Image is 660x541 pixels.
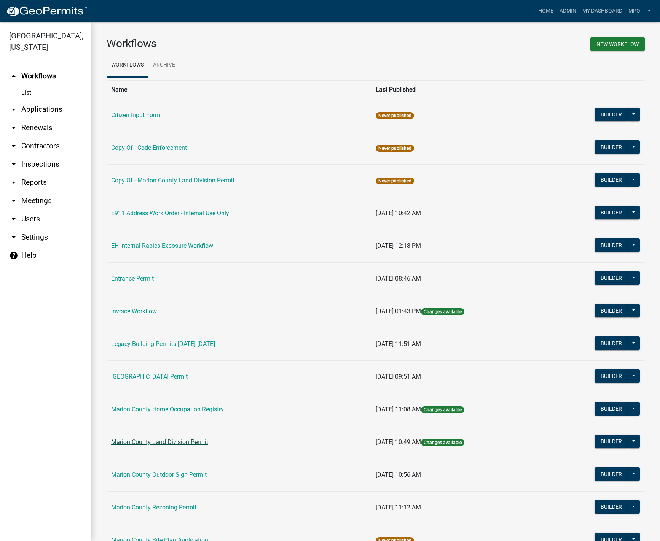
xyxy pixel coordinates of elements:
h3: Workflows [107,37,370,50]
span: [DATE] 09:51 AM [376,373,421,380]
a: Marion County Outdoor Sign Permit [111,471,207,478]
i: arrow_drop_up [9,71,18,81]
button: Builder [595,173,628,187]
i: arrow_drop_down [9,196,18,205]
a: Citizen Input Form [111,111,160,119]
button: New Workflow [590,37,645,51]
span: [DATE] 10:56 AM [376,471,421,478]
button: Builder [595,238,628,252]
a: Legacy Building Permits [DATE]-[DATE] [111,340,215,347]
span: Never published [376,178,414,184]
button: Builder [595,140,628,154]
span: [DATE] 01:43 PM [376,308,421,315]
a: Copy Of - Code Enforcement [111,144,187,151]
th: Name [107,80,371,99]
span: Changes available [421,406,464,413]
i: arrow_drop_down [9,160,18,169]
span: [DATE] 11:12 AM [376,504,421,511]
i: arrow_drop_down [9,141,18,151]
a: Workflows [107,53,148,78]
i: arrow_drop_down [9,178,18,187]
span: [DATE] 10:42 AM [376,209,421,217]
i: arrow_drop_down [9,214,18,224]
a: Marion County Home Occupation Registry [111,406,224,413]
a: Home [535,4,556,18]
span: [DATE] 08:46 AM [376,275,421,282]
button: Builder [595,304,628,317]
button: Builder [595,500,628,514]
a: Marion County Land Division Permit [111,438,208,446]
a: Copy Of - Marion County Land Division Permit [111,177,234,184]
button: Builder [595,206,628,219]
a: Marion County Rezoning Permit [111,504,196,511]
span: [DATE] 10:49 AM [376,438,421,446]
span: [DATE] 11:08 AM [376,406,421,413]
button: Builder [595,271,628,285]
button: Builder [595,467,628,481]
span: Changes available [421,308,464,315]
a: EH-Internal Rabies Exposure Workflow [111,242,213,249]
th: Last Published [371,80,546,99]
span: [DATE] 12:18 PM [376,242,421,249]
a: mpoff [625,4,654,18]
a: Archive [148,53,180,78]
a: E911 Address Work Order - Internal Use Only [111,209,229,217]
button: Builder [595,435,628,448]
span: Changes available [421,439,464,446]
i: arrow_drop_down [9,123,18,132]
span: [DATE] 11:51 AM [376,340,421,347]
span: Never published [376,112,414,119]
a: [GEOGRAPHIC_DATA] Permit [111,373,188,380]
a: Entrance Permit [111,275,154,282]
button: Builder [595,108,628,121]
i: help [9,251,18,260]
button: Builder [595,336,628,350]
button: Builder [595,369,628,383]
a: Invoice Workflow [111,308,157,315]
a: Admin [556,4,579,18]
button: Builder [595,402,628,416]
a: My Dashboard [579,4,625,18]
span: Never published [376,145,414,152]
i: arrow_drop_down [9,105,18,114]
i: arrow_drop_down [9,233,18,242]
